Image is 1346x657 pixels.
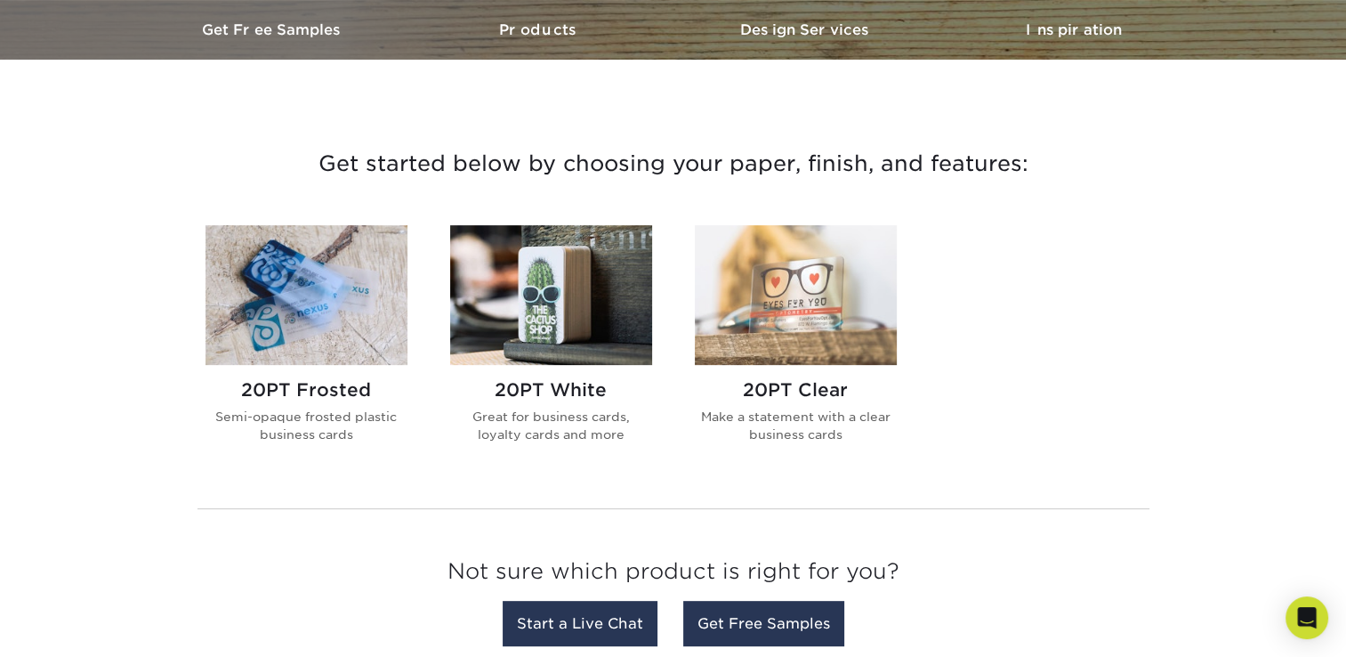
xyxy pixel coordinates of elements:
a: 20PT Frosted Plastic Cards 20PT Frosted Semi-opaque frosted plastic business cards [206,225,407,473]
p: Great for business cards, loyalty cards and more [450,408,652,444]
img: 20PT White Plastic Cards [450,225,652,365]
h3: Design Services [673,21,940,38]
h3: Products [407,21,673,38]
h3: Inspiration [940,21,1207,38]
h3: Not sure which product is right for you? [197,545,1149,606]
a: 20PT White Plastic Cards 20PT White Great for business cards, loyalty cards and more [450,225,652,473]
a: Start a Live Chat [503,601,657,646]
h3: Get started below by choosing your paper, finish, and features: [153,124,1194,204]
img: 20PT Frosted Plastic Cards [206,225,407,365]
div: Open Intercom Messenger [1286,596,1328,639]
h2: 20PT Frosted [206,379,407,401]
p: Semi-opaque frosted plastic business cards [206,408,407,444]
h3: Get Free Samples [140,21,407,38]
img: 20PT Clear Plastic Cards [695,225,897,365]
h2: 20PT White [450,379,652,401]
a: 20PT Clear Plastic Cards 20PT Clear Make a statement with a clear business cards [695,225,897,473]
a: Get Free Samples [683,601,844,646]
p: Make a statement with a clear business cards [695,408,897,444]
h2: 20PT Clear [695,379,897,401]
